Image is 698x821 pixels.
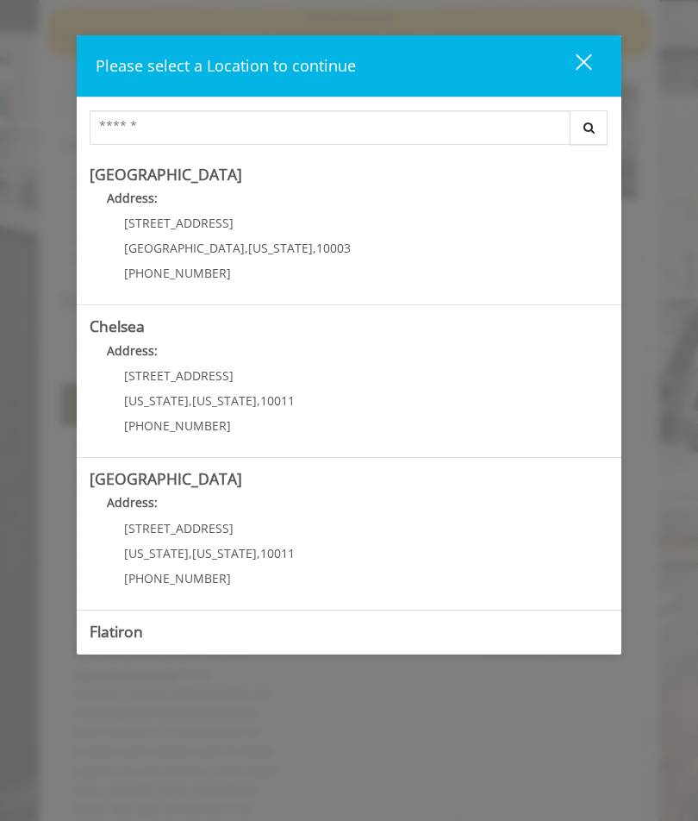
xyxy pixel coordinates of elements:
span: [STREET_ADDRESS] [124,215,234,231]
span: [PHONE_NUMBER] [124,570,231,586]
button: close dialog [544,48,602,84]
b: [GEOGRAPHIC_DATA] [90,164,242,185]
span: , [257,392,260,409]
span: [US_STATE] [192,545,257,561]
span: [US_STATE] [192,392,257,409]
b: Flatiron [90,621,143,642]
span: [PHONE_NUMBER] [124,265,231,281]
span: [GEOGRAPHIC_DATA] [124,240,245,256]
span: 10003 [316,240,351,256]
b: Address: [107,494,158,511]
span: , [245,240,248,256]
span: , [189,392,192,409]
span: Please select a Location to continue [96,55,356,76]
b: Chelsea [90,316,145,336]
b: Address: [107,342,158,359]
span: [PHONE_NUMBER] [124,417,231,434]
span: 10011 [260,545,295,561]
b: Address: [107,190,158,206]
span: [US_STATE] [124,392,189,409]
div: close dialog [556,53,590,78]
span: [US_STATE] [124,545,189,561]
span: , [189,545,192,561]
i: Search button [579,122,599,134]
div: Center Select [90,110,608,154]
b: [GEOGRAPHIC_DATA] [90,468,242,489]
span: 10011 [260,392,295,409]
input: Search Center [90,110,570,145]
span: [STREET_ADDRESS] [124,367,234,384]
span: , [313,240,316,256]
span: [STREET_ADDRESS] [124,520,234,536]
span: , [257,545,260,561]
span: [US_STATE] [248,240,313,256]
